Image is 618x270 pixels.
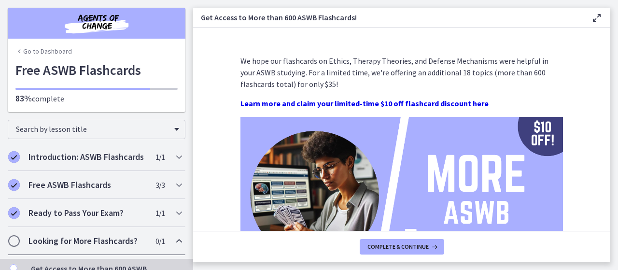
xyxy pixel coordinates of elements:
i: Completed [8,151,20,163]
h3: Get Access to More than 600 ASWB Flashcards! [201,12,576,23]
span: 0 / 1 [155,235,165,247]
i: Completed [8,207,20,219]
h2: Introduction: ASWB Flashcards [28,151,146,163]
h2: Free ASWB Flashcards [28,179,146,191]
span: Complete & continue [367,243,429,251]
button: Complete & continue [360,239,444,255]
a: Go to Dashboard [15,46,72,56]
span: Search by lesson title [16,124,169,134]
span: 1 / 1 [155,151,165,163]
p: We hope our flashcards on Ethics, Therapy Theories, and Defense Mechanisms were helpful in your A... [240,55,563,90]
span: 83% [15,93,32,104]
a: Learn more and claim your limited-time $10 off flashcard discount here [240,99,489,108]
h2: Looking for More Flashcards? [28,235,146,247]
span: 3 / 3 [155,179,165,191]
h2: Ready to Pass Your Exam? [28,207,146,219]
h1: Free ASWB Flashcards [15,60,178,80]
img: Agents of Change [39,12,154,35]
div: Search by lesson title [8,120,185,139]
span: 1 / 1 [155,207,165,219]
i: Completed [8,179,20,191]
p: complete [15,93,178,104]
